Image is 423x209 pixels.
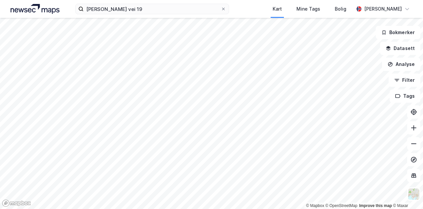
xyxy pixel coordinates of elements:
button: Tags [390,89,420,103]
input: Søk på adresse, matrikkel, gårdeiere, leietakere eller personer [84,4,221,14]
a: Mapbox [306,203,324,208]
a: Improve this map [359,203,392,208]
img: logo.a4113a55bc3d86da70a041830d287a7e.svg [11,4,59,14]
div: [PERSON_NAME] [364,5,402,13]
button: Analyse [382,58,420,71]
a: Mapbox homepage [2,199,31,207]
div: Bolig [335,5,346,13]
div: Kart [273,5,282,13]
button: Datasett [380,42,420,55]
button: Bokmerker [376,26,420,39]
button: Filter [389,74,420,87]
div: Mine Tags [296,5,320,13]
div: Kontrollprogram for chat [390,177,423,209]
iframe: Chat Widget [390,177,423,209]
a: OpenStreetMap [326,203,358,208]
